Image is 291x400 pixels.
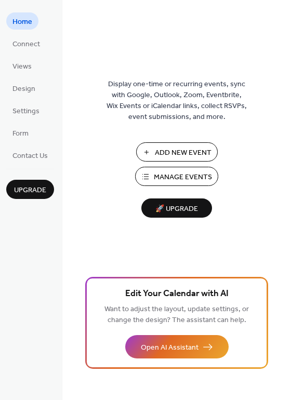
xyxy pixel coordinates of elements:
[125,335,229,358] button: Open AI Assistant
[136,142,218,162] button: Add New Event
[14,185,46,196] span: Upgrade
[6,146,54,164] a: Contact Us
[154,172,212,183] span: Manage Events
[141,342,199,353] span: Open AI Assistant
[12,17,32,28] span: Home
[135,167,218,186] button: Manage Events
[6,124,35,141] a: Form
[6,180,54,199] button: Upgrade
[107,79,247,123] span: Display one-time or recurring events, sync with Google, Outlook, Zoom, Eventbrite, Wix Events or ...
[12,151,48,162] span: Contact Us
[12,84,35,95] span: Design
[12,39,40,50] span: Connect
[141,198,212,218] button: 🚀 Upgrade
[12,106,39,117] span: Settings
[125,287,229,301] span: Edit Your Calendar with AI
[6,102,46,119] a: Settings
[6,79,42,97] a: Design
[12,128,29,139] span: Form
[148,202,206,216] span: 🚀 Upgrade
[104,302,249,327] span: Want to adjust the layout, update settings, or change the design? The assistant can help.
[155,148,211,158] span: Add New Event
[6,35,46,52] a: Connect
[6,12,38,30] a: Home
[12,61,32,72] span: Views
[6,57,38,74] a: Views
